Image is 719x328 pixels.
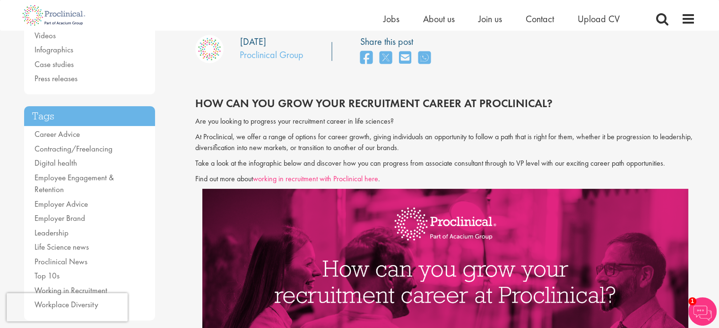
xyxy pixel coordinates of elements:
a: Digital health [35,158,77,168]
a: Career Advice [35,129,80,139]
p: Find out more about . [195,174,695,185]
a: share on email [399,48,411,68]
img: Proclinical Group [195,35,224,63]
a: Upload CV [578,13,620,25]
a: working in recruitment with Proclinical here [253,174,378,184]
a: Press releases [35,73,78,84]
a: About us [423,13,455,25]
span: At Proclinical, we offer a range of options for career growth, giving individuals an opportunity ... [195,132,693,152]
a: Case studies [35,59,74,69]
a: Videos [35,30,56,41]
a: share on twitter [380,48,392,68]
div: [DATE] [240,35,266,49]
a: share on whats app [418,48,431,68]
a: Contact [526,13,554,25]
img: Chatbot [688,297,717,326]
a: Leadership [35,227,69,238]
a: Infographics [35,44,73,55]
span: Are you looking to progress your recruitment career in life sciences? [195,116,394,126]
a: Contracting/Freelancing [35,143,113,154]
a: Join us [478,13,502,25]
a: Proclinical Group [240,49,303,61]
h3: Tags [24,106,156,126]
a: Jobs [383,13,399,25]
a: Top 10s [35,270,60,281]
label: Share this post [360,35,435,49]
iframe: reCAPTCHA [7,293,128,321]
a: Employee Engagement & Retention [35,172,114,195]
a: Employer Advice [35,199,88,209]
a: Life Science news [35,242,89,252]
p: Take a look at the infographic below and discover how you can progress from associate consultant ... [195,158,695,169]
a: share on facebook [360,48,372,68]
span: HOW Can you grow your recruitment career at proclinical? [195,96,553,110]
span: 1 [688,297,696,305]
a: Proclinical News [35,256,87,267]
a: Working in Recruitment [35,285,107,295]
a: Employer Brand [35,213,85,223]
